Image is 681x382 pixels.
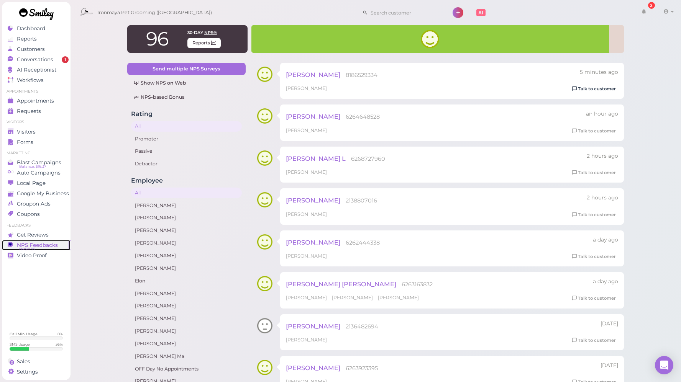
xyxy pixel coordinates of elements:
[286,364,340,372] span: [PERSON_NAME]
[2,168,71,178] a: Auto Campaigns
[17,46,45,52] span: Customers
[601,362,618,369] div: 10/08 03:12pm
[2,367,71,377] a: Settings
[593,236,618,244] div: 10/09 03:50pm
[17,180,46,186] span: Local Page
[2,250,71,261] a: Video Proof
[2,65,71,75] a: AI Receptionist
[10,342,30,347] div: SMS Usage
[2,223,71,228] li: Feedbacks
[131,146,242,157] a: Passive
[2,137,71,147] a: Forms
[2,23,71,34] a: Dashboard
[2,89,71,94] li: Appointments
[2,150,71,156] li: Marketing
[332,295,374,300] span: [PERSON_NAME]
[648,2,655,9] div: 2
[17,139,33,145] span: Forms
[2,157,71,168] a: Blast Campaigns Balance: $16.37
[17,358,30,365] span: Sales
[570,85,618,93] a: Talk to customer
[17,36,37,42] span: Reports
[62,56,69,63] span: 1
[17,211,40,217] span: Coupons
[57,331,63,336] div: 0 %
[586,110,618,118] div: 10/10 03:42pm
[286,211,327,217] span: [PERSON_NAME]
[346,113,380,120] span: 6264648528
[17,108,41,114] span: Requests
[346,239,380,246] span: 6262444338
[127,91,246,103] a: NPS-based Bonus
[2,178,71,188] a: Local Page
[131,263,242,274] a: [PERSON_NAME]
[17,369,38,375] span: Settings
[286,71,340,78] span: [PERSON_NAME]
[593,278,618,286] div: 10/09 03:04pm
[286,155,346,162] span: [PERSON_NAME] L
[131,188,242,198] a: All
[346,365,378,372] span: 6263923395
[346,197,377,204] span: 2138807016
[131,276,242,286] a: Elon
[131,238,242,248] a: [PERSON_NAME]
[131,134,242,144] a: Promoter
[19,246,36,252] span: NPS® 97
[17,129,36,135] span: Visitors
[286,127,327,133] span: [PERSON_NAME]
[2,106,71,116] a: Requests
[286,113,340,120] span: [PERSON_NAME]
[131,212,242,223] a: [PERSON_NAME]
[286,169,327,175] span: [PERSON_NAME]
[131,326,242,336] a: [PERSON_NAME]
[286,238,340,246] span: [PERSON_NAME]
[655,356,673,374] div: Open Intercom Messenger
[570,127,618,135] a: Talk to customer
[2,96,71,106] a: Appointments
[146,27,168,51] span: 96
[134,94,239,101] div: NPS-based Bonus
[17,159,61,166] span: Blast Campaigns
[187,30,203,35] span: 30-day
[19,163,46,170] span: Balance: $16.37
[131,110,242,118] h4: Rating
[286,85,327,91] span: [PERSON_NAME]
[131,121,242,132] a: All
[187,38,221,48] span: Reports
[2,54,71,65] a: Conversations 1
[286,295,328,300] span: [PERSON_NAME]
[2,230,71,240] a: Get Reviews
[286,196,340,204] span: [PERSON_NAME]
[17,252,47,259] span: Video Proof
[56,342,63,347] div: 36 %
[131,338,242,349] a: [PERSON_NAME]
[17,98,54,104] span: Appointments
[587,152,618,160] div: 10/10 03:36pm
[17,56,53,63] span: Conversations
[17,67,56,73] span: AI Receptionist
[17,170,61,176] span: Auto Campaigns
[286,253,327,259] span: [PERSON_NAME]
[346,323,378,330] span: 2136482694
[17,232,49,238] span: Get Reviews
[17,25,45,32] span: Dashboard
[286,337,327,343] span: [PERSON_NAME]
[368,7,442,19] input: Search customer
[131,158,242,169] a: Detractor
[2,34,71,44] a: Reports
[351,155,385,162] span: 6268727960
[2,127,71,137] a: Visitors
[131,225,242,236] a: [PERSON_NAME]
[204,30,217,35] span: NPS®
[601,320,618,328] div: 10/08 03:42pm
[17,201,51,207] span: Groupon Ads
[131,364,242,374] a: OFF Day No Appointments
[2,199,71,209] a: Groupon Ads
[127,77,246,89] a: Show NPS on Web
[2,188,71,199] a: Google My Business
[131,313,242,324] a: [PERSON_NAME]
[570,336,618,344] a: Talk to customer
[131,300,242,311] a: [PERSON_NAME]
[10,331,38,336] div: Call Min. Usage
[2,209,71,219] a: Coupons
